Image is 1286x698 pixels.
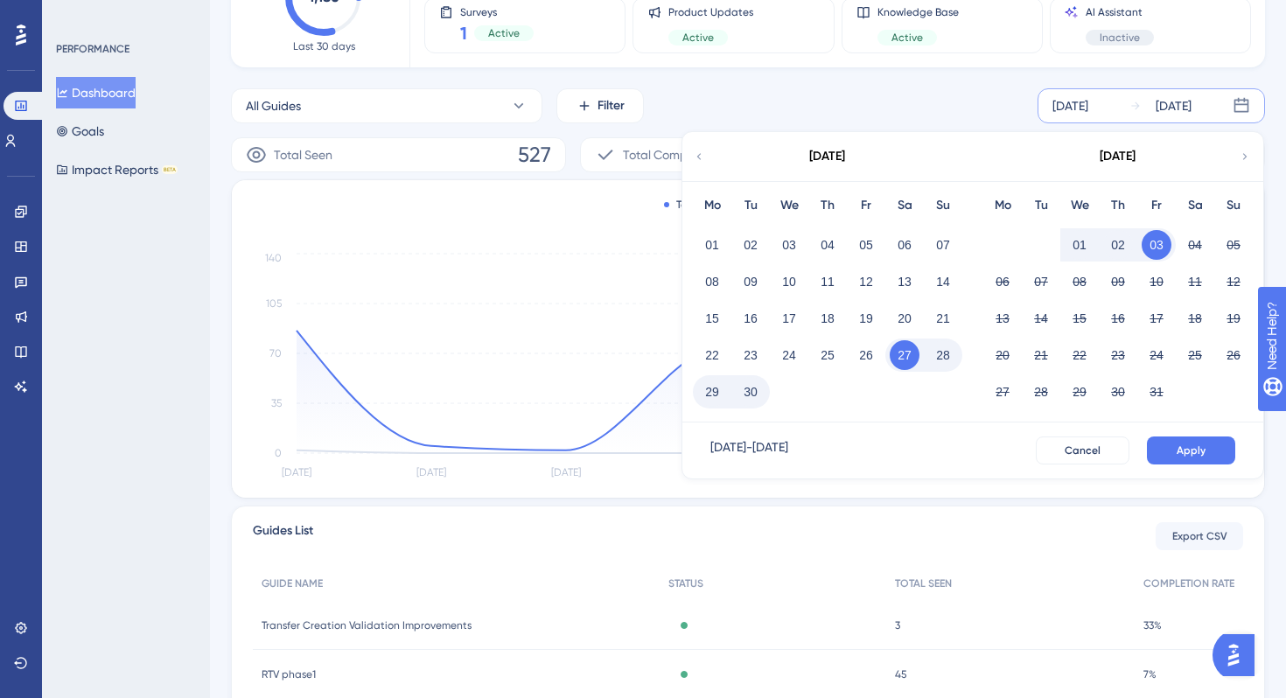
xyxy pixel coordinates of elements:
button: 30 [1103,377,1133,407]
button: 04 [1180,230,1210,260]
span: RTV phase1 [262,667,316,681]
button: 11 [813,267,842,297]
button: Goals [56,115,104,147]
button: 12 [851,267,881,297]
span: Guides List [253,520,313,552]
button: Apply [1147,436,1235,464]
button: 31 [1142,377,1171,407]
tspan: 0 [275,447,282,459]
button: 27 [988,377,1017,407]
button: 13 [890,267,919,297]
span: All Guides [246,95,301,116]
button: 26 [851,340,881,370]
button: 09 [736,267,765,297]
button: 10 [1142,267,1171,297]
button: 06 [988,267,1017,297]
button: 16 [1103,304,1133,333]
button: 19 [1219,304,1248,333]
button: 28 [928,340,958,370]
button: 01 [1065,230,1094,260]
button: 07 [1026,267,1056,297]
button: Export CSV [1156,522,1243,550]
span: 527 [518,141,551,169]
button: 15 [697,304,727,333]
button: 05 [851,230,881,260]
button: 22 [697,340,727,370]
button: 28 [1026,377,1056,407]
span: Filter [598,95,625,116]
button: 25 [1180,340,1210,370]
span: 45 [895,667,907,681]
span: Surveys [460,5,534,17]
button: 29 [697,377,727,407]
button: 02 [1103,230,1133,260]
div: [DATE] [1156,95,1192,116]
span: Need Help? [41,4,109,25]
div: [DATE] [1052,95,1088,116]
button: 14 [1026,304,1056,333]
div: We [770,195,808,216]
div: Su [1214,195,1253,216]
tspan: 35 [271,397,282,409]
span: Cancel [1065,443,1101,457]
div: Th [808,195,847,216]
span: Total Completion [623,144,718,165]
button: 15 [1065,304,1094,333]
tspan: 105 [266,297,282,310]
span: Total Seen [274,144,332,165]
button: 16 [736,304,765,333]
button: 18 [813,304,842,333]
div: Sa [1176,195,1214,216]
button: 02 [736,230,765,260]
tspan: [DATE] [282,466,311,478]
button: 07 [928,230,958,260]
button: 22 [1065,340,1094,370]
span: Active [891,31,923,45]
div: We [1060,195,1099,216]
button: Impact ReportsBETA [56,154,178,185]
button: 24 [774,340,804,370]
button: 14 [928,267,958,297]
button: All Guides [231,88,542,123]
iframe: UserGuiding AI Assistant Launcher [1213,629,1265,681]
div: [DATE] [1100,146,1136,167]
button: 13 [988,304,1017,333]
span: Export CSV [1172,529,1227,543]
button: 08 [697,267,727,297]
button: 23 [736,340,765,370]
button: 17 [774,304,804,333]
div: [DATE] - [DATE] [710,436,788,464]
button: Filter [556,88,644,123]
button: 20 [890,304,919,333]
button: Cancel [1036,436,1129,464]
button: 04 [813,230,842,260]
button: 20 [988,340,1017,370]
span: Transfer Creation Validation Improvements [262,618,472,632]
span: 33% [1143,618,1162,632]
div: BETA [162,165,178,174]
span: 1 [460,21,467,45]
div: Total Seen [664,198,728,212]
div: Mo [983,195,1022,216]
div: Tu [1022,195,1060,216]
button: 29 [1065,377,1094,407]
tspan: [DATE] [416,466,446,478]
span: COMPLETION RATE [1143,576,1234,590]
span: Product Updates [668,5,753,19]
span: STATUS [668,576,703,590]
button: 21 [928,304,958,333]
span: TOTAL SEEN [895,576,952,590]
button: 25 [813,340,842,370]
div: Tu [731,195,770,216]
span: Active [682,31,714,45]
span: Last 30 days [293,39,355,53]
div: Mo [693,195,731,216]
button: 10 [774,267,804,297]
button: 21 [1026,340,1056,370]
button: 26 [1219,340,1248,370]
button: 01 [697,230,727,260]
span: Active [488,26,520,40]
button: Dashboard [56,77,136,108]
span: 3 [895,618,900,632]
